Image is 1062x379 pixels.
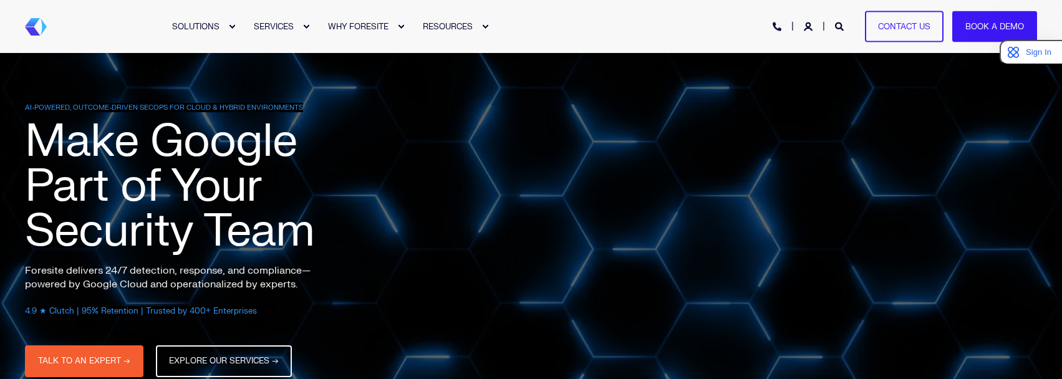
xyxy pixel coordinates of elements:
[25,18,47,36] img: Foresite brand mark, a hexagon shape of blues with a directional arrow to the right hand side
[328,21,389,31] span: WHY FORESITE
[302,23,310,31] div: Expand SERVICES
[952,11,1037,42] a: Book a Demo
[835,21,846,31] a: Open Search
[25,345,143,377] a: TALK TO AN EXPERT →
[865,11,944,42] a: Contact Us
[397,23,405,31] div: Expand WHY FORESITE
[423,21,473,31] span: RESOURCES
[228,23,236,31] div: Expand SOLUTIONS
[804,21,815,31] a: Login
[25,306,257,316] span: 4.9 ★ Clutch | 95% Retention | Trusted by 400+ Enterprises
[172,21,220,31] span: SOLUTIONS
[156,345,292,377] a: EXPLORE OUR SERVICES →
[481,23,489,31] div: Expand RESOURCES
[25,264,337,291] p: Foresite delivers 24/7 detection, response, and compliance—powered by Google Cloud and operationa...
[25,113,314,260] span: Make Google Part of Your Security Team
[25,103,303,112] span: AI-POWERED, OUTCOME-DRIVEN SECOPS FOR CLOUD & HYBRID ENVIRONMENTS
[25,18,47,36] a: Back to Home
